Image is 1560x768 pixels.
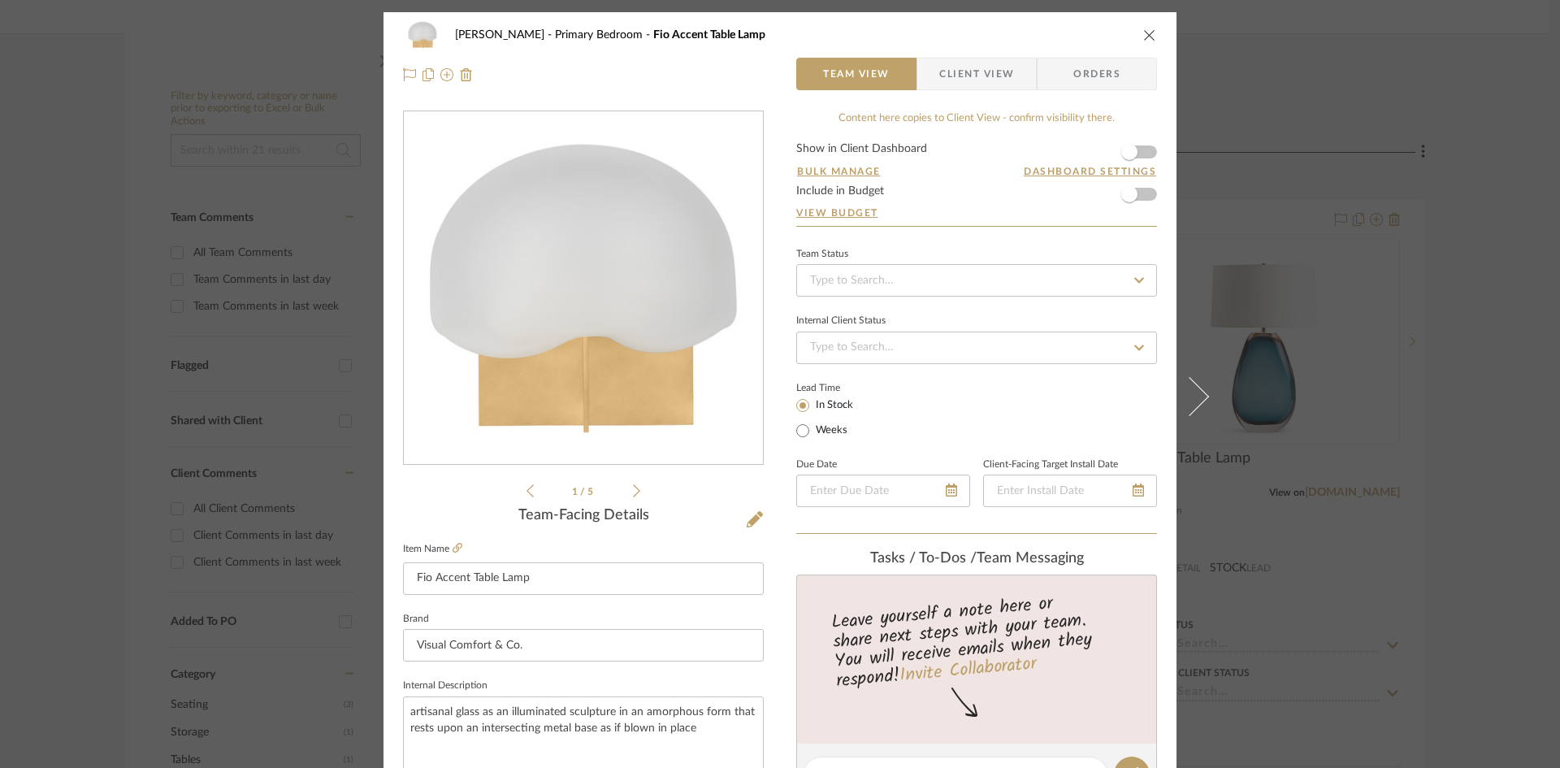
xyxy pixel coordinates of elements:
[404,112,763,465] div: 0
[796,550,1157,568] div: team Messaging
[796,250,848,258] div: Team Status
[983,475,1157,507] input: Enter Install Date
[1142,28,1157,42] button: close
[1023,164,1157,179] button: Dashboard Settings
[403,542,462,556] label: Item Name
[796,111,1157,127] div: Content here copies to Client View - confirm visibility there.
[796,395,880,440] mat-radio-group: Select item type
[796,264,1157,297] input: Type to Search…
[403,562,764,595] input: Enter Item Name
[796,317,886,325] div: Internal Client Status
[403,19,442,51] img: 7ffb81b8-97cf-4eb6-b070-afbd19a243e9_48x40.jpg
[572,487,580,497] span: 1
[795,586,1159,695] div: Leave yourself a note here or share next steps with your team. You will receive emails when they ...
[812,423,847,438] label: Weeks
[460,68,473,81] img: Remove from project
[555,29,653,41] span: Primary Bedroom
[653,29,765,41] span: Fio Accent Table Lamp
[899,650,1038,691] a: Invite Collaborator
[403,629,764,662] input: Enter Brand
[1055,58,1138,90] span: Orders
[580,487,587,497] span: /
[796,164,882,179] button: Bulk Manage
[796,206,1157,219] a: View Budget
[407,112,760,465] img: 7ffb81b8-97cf-4eb6-b070-afbd19a243e9_436x436.jpg
[403,682,487,690] label: Internal Description
[939,58,1014,90] span: Client View
[403,507,764,525] div: Team-Facing Details
[796,380,880,395] label: Lead Time
[812,398,853,413] label: In Stock
[983,461,1118,469] label: Client-Facing Target Install Date
[587,487,596,497] span: 5
[823,58,890,90] span: Team View
[870,551,977,566] span: Tasks / To-Dos /
[455,29,555,41] span: [PERSON_NAME]
[796,475,970,507] input: Enter Due Date
[796,332,1157,364] input: Type to Search…
[796,461,837,469] label: Due Date
[403,615,429,623] label: Brand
